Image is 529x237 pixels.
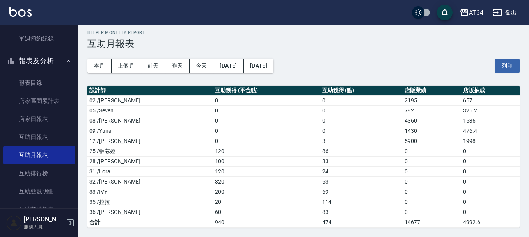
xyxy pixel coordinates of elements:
td: 1536 [461,116,520,126]
td: 35 /拉拉 [87,197,213,207]
th: 店販抽成 [461,86,520,96]
td: 0 [403,197,461,207]
button: 今天 [190,59,214,73]
td: 33 /IVY [87,187,213,197]
td: 0 [320,116,403,126]
td: 3 [320,136,403,146]
th: 互助獲得 (點) [320,86,403,96]
td: 69 [320,187,403,197]
td: 657 [461,95,520,105]
td: 320 [213,176,320,187]
th: 店販業績 [403,86,461,96]
td: 83 [320,207,403,217]
td: 4360 [403,116,461,126]
td: 0 [461,176,520,187]
td: 36 /[PERSON_NAME] [87,207,213,217]
a: 互助月報表 [3,146,75,164]
td: 0 [461,207,520,217]
td: 120 [213,166,320,176]
td: 0 [213,95,320,105]
td: 合計 [87,217,213,227]
td: 12 /[PERSON_NAME] [87,136,213,146]
td: 325.2 [461,105,520,116]
td: 2195 [403,95,461,105]
div: AT34 [469,8,483,18]
td: 1430 [403,126,461,136]
td: 02 /[PERSON_NAME] [87,95,213,105]
td: 1998 [461,136,520,146]
img: Logo [9,7,32,17]
td: 05 /Seven [87,105,213,116]
td: 0 [461,187,520,197]
td: 63 [320,176,403,187]
td: 0 [403,156,461,166]
td: 24 [320,166,403,176]
button: 列印 [495,59,520,73]
td: 0 [461,197,520,207]
button: 昨天 [165,59,190,73]
td: 08 /[PERSON_NAME] [87,116,213,126]
td: 14677 [403,217,461,227]
a: 互助點數明細 [3,182,75,200]
td: 114 [320,197,403,207]
a: 單週預約紀錄 [3,30,75,48]
td: 31 /Lora [87,166,213,176]
td: 120 [213,146,320,156]
td: 32 /[PERSON_NAME] [87,176,213,187]
td: 33 [320,156,403,166]
button: 前天 [141,59,165,73]
a: 互助業績報表 [3,200,75,218]
td: 28 /[PERSON_NAME] [87,156,213,166]
button: 本月 [87,59,112,73]
h2: Helper Monthly Report [87,30,520,35]
td: 86 [320,146,403,156]
a: 互助排行榜 [3,164,75,182]
button: 登出 [490,5,520,20]
a: 互助日報表 [3,128,75,146]
a: 報表目錄 [3,74,75,92]
td: 0 [461,156,520,166]
a: 店家區間累計表 [3,92,75,110]
td: 474 [320,217,403,227]
td: 100 [213,156,320,166]
h3: 互助月報表 [87,38,520,49]
table: a dense table [87,86,520,228]
td: 0 [320,95,403,105]
td: 200 [213,187,320,197]
td: 0 [320,126,403,136]
p: 服務人員 [24,223,64,230]
button: 報表及分析 [3,51,75,71]
th: 互助獲得 (不含點) [213,86,320,96]
td: 0 [403,176,461,187]
h5: [PERSON_NAME] [24,216,64,223]
td: 0 [403,166,461,176]
td: 0 [403,187,461,197]
td: 0 [461,166,520,176]
button: 上個月 [112,59,141,73]
td: 940 [213,217,320,227]
td: 09 /Yana [87,126,213,136]
td: 4992.6 [461,217,520,227]
td: 0 [403,146,461,156]
th: 設計師 [87,86,213,96]
td: 0 [213,136,320,146]
button: [DATE] [244,59,273,73]
a: 店家日報表 [3,110,75,128]
td: 20 [213,197,320,207]
td: 476.4 [461,126,520,136]
img: Person [6,215,22,231]
button: [DATE] [213,59,243,73]
button: save [437,5,453,20]
td: 0 [403,207,461,217]
td: 0 [213,105,320,116]
td: 60 [213,207,320,217]
button: AT34 [456,5,486,21]
td: 0 [320,105,403,116]
td: 0 [461,146,520,156]
td: 25 /張芯婭 [87,146,213,156]
td: 5900 [403,136,461,146]
td: 0 [213,126,320,136]
td: 792 [403,105,461,116]
td: 0 [213,116,320,126]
